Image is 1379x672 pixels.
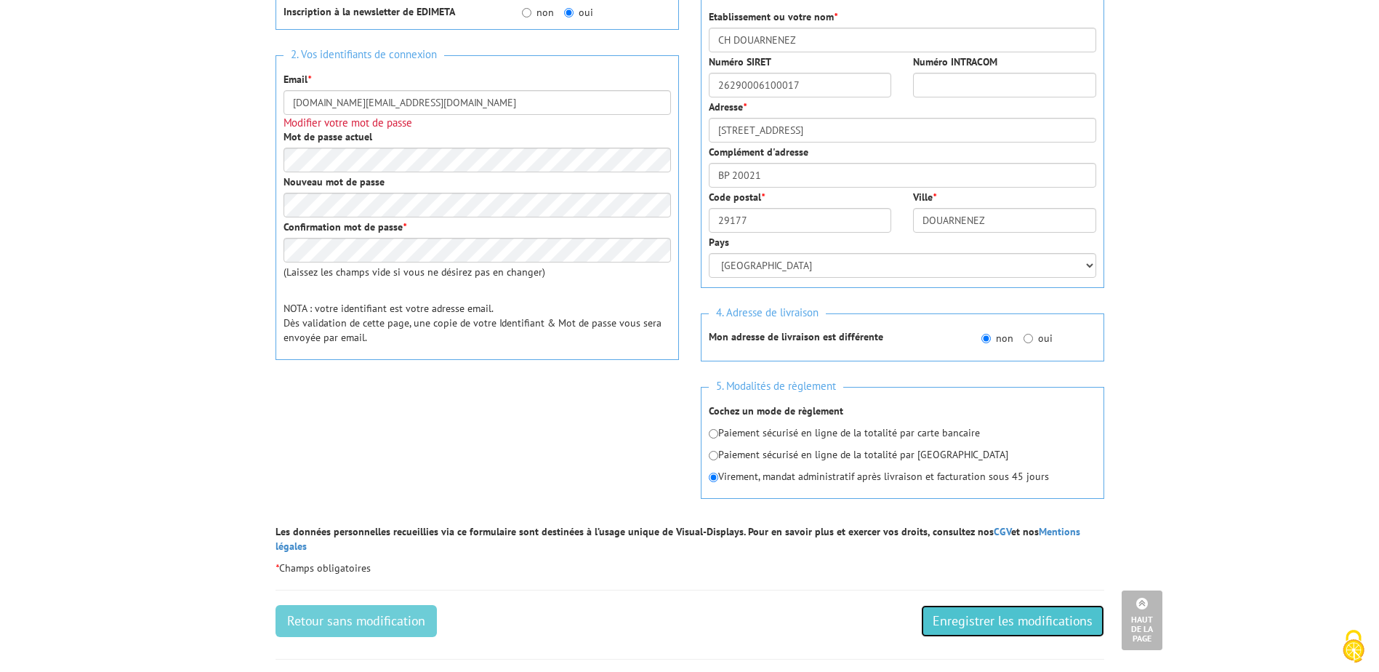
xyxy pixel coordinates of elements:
a: CGV [994,525,1011,538]
p: Paiement sécurisé en ligne de la totalité par [GEOGRAPHIC_DATA] [709,447,1096,462]
a: Haut de la page [1122,591,1162,650]
a: Mentions légales [276,525,1080,553]
label: Mot de passe actuel [284,129,372,144]
span: 4. Adresse de livraison [709,303,826,323]
p: Paiement sécurisé en ligne de la totalité par carte bancaire [709,425,1096,440]
label: Email [284,72,311,87]
input: non [981,334,991,343]
label: Pays [709,235,729,249]
span: Modifier votre mot de passe [284,116,412,129]
label: Numéro INTRACOM [913,55,997,69]
label: Nouveau mot de passe [284,175,385,189]
label: oui [564,5,593,20]
p: Champs obligatoires [276,561,1104,575]
input: oui [1024,334,1033,343]
strong: Inscription à la newsletter de EDIMETA [284,5,455,18]
input: Enregistrer les modifications [921,605,1104,637]
img: Cookies (fenêtre modale) [1335,628,1372,665]
label: Complément d'adresse [709,145,808,159]
strong: Cochez un mode de règlement [709,404,843,417]
label: Numéro SIRET [709,55,771,69]
label: non [522,5,554,20]
strong: Les données personnelles recueillies via ce formulaire sont destinées à l’usage unique de Visual-... [276,525,1080,553]
label: oui [1024,331,1053,345]
p: (Laissez les champs vide si vous ne désirez pas en changer) [284,265,671,279]
input: non [522,8,531,17]
input: oui [564,8,574,17]
span: 5. Modalités de règlement [709,377,843,396]
label: Etablissement ou votre nom [709,9,837,24]
p: Virement, mandat administratif après livraison et facturation sous 45 jours [709,469,1096,484]
strong: Mon adresse de livraison est différente [709,330,883,343]
p: NOTA : votre identifiant est votre adresse email. Dès validation de cette page, une copie de votr... [284,301,671,345]
a: Retour sans modification [276,605,437,637]
label: Code postal [709,190,765,204]
button: Cookies (fenêtre modale) [1328,623,1379,672]
label: Confirmation mot de passe [284,220,406,234]
iframe: reCAPTCHA [276,385,496,442]
label: Ville [913,190,936,204]
label: Adresse [709,100,747,114]
span: 2. Vos identifiants de connexion [284,45,444,65]
label: non [981,331,1013,345]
